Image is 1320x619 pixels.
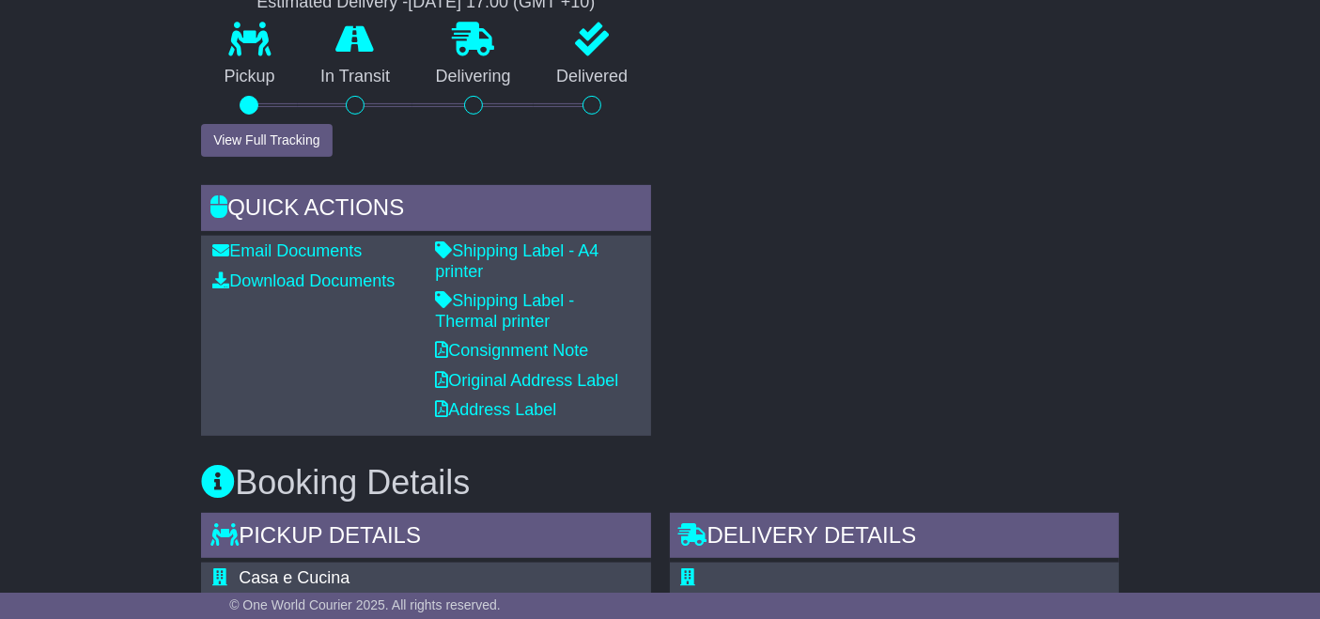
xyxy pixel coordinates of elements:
[201,185,650,236] div: Quick Actions
[670,513,1119,564] div: Delivery Details
[212,271,395,290] a: Download Documents
[201,464,1119,502] h3: Booking Details
[229,597,501,612] span: © One World Courier 2025. All rights reserved.
[435,291,574,331] a: Shipping Label - Thermal printer
[435,241,598,281] a: Shipping Label - A4 printer
[201,67,298,87] p: Pickup
[212,241,362,260] a: Email Documents
[534,67,651,87] p: Delivered
[435,400,556,419] a: Address Label
[239,568,349,587] span: Casa e Cucina
[201,124,332,157] button: View Full Tracking
[298,67,413,87] p: In Transit
[412,67,534,87] p: Delivering
[435,371,618,390] a: Original Address Label
[201,513,650,564] div: Pickup Details
[435,341,588,360] a: Consignment Note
